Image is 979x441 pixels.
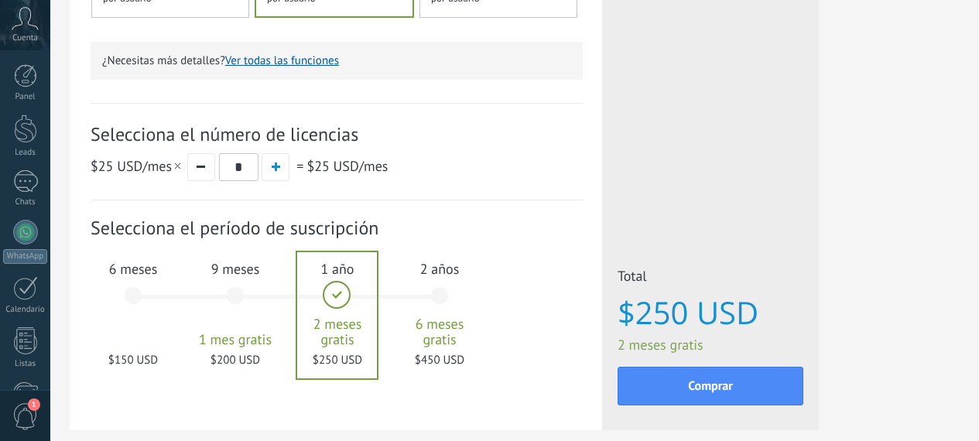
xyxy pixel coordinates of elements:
[3,197,48,207] div: Chats
[3,92,48,102] div: Panel
[306,157,388,175] span: /mes
[193,353,277,367] span: $200 USD
[618,367,803,405] button: Comprar
[91,122,583,146] span: Selecciona el número de licencias
[3,359,48,369] div: Listas
[91,260,175,278] span: 6 meses
[3,148,48,158] div: Leads
[296,353,379,367] span: $250 USD
[296,157,303,175] span: =
[618,296,803,330] span: $250 USD
[398,316,481,347] span: 6 meses gratis
[91,157,142,175] span: $25 USD
[91,353,175,367] span: $150 USD
[398,353,481,367] span: $450 USD
[102,53,571,68] p: ¿Necesitas más detalles?
[296,260,379,278] span: 1 año
[618,336,803,354] span: 2 meses gratis
[306,157,358,175] span: $25 USD
[3,305,48,315] div: Calendario
[193,260,277,278] span: 9 meses
[618,267,803,289] span: Total
[28,398,40,411] span: 1
[91,157,183,175] span: /mes
[225,53,339,68] button: Ver todas las funciones
[91,216,583,240] span: Selecciona el período de suscripción
[3,249,47,264] div: WhatsApp
[193,332,277,347] span: 1 mes gratis
[398,260,481,278] span: 2 años
[296,316,379,347] span: 2 meses gratis
[12,33,38,43] span: Cuenta
[688,381,733,391] span: Comprar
